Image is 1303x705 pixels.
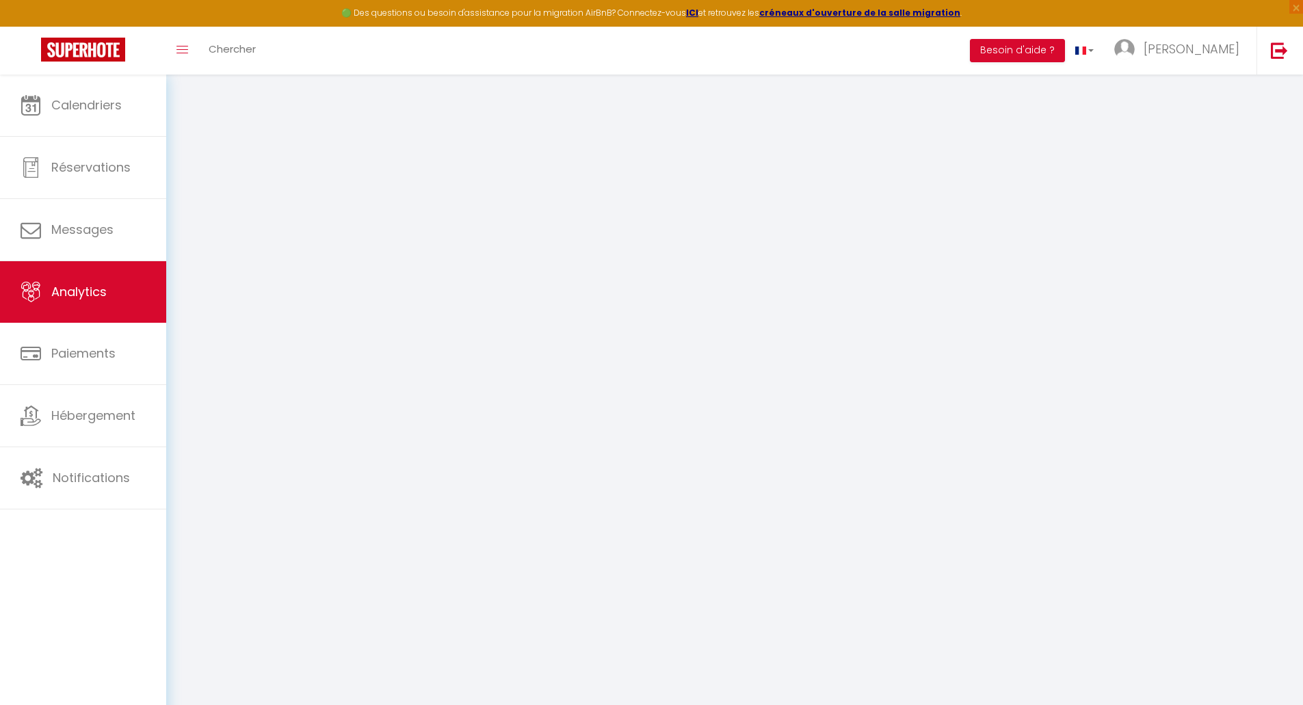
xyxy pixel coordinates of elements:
span: Réservations [51,159,131,176]
span: [PERSON_NAME] [1144,40,1239,57]
a: Chercher [198,27,266,75]
button: Besoin d'aide ? [970,39,1065,62]
button: Ouvrir le widget de chat LiveChat [11,5,52,46]
a: créneaux d'ouverture de la salle migration [759,7,960,18]
span: Paiements [51,345,116,362]
a: ... [PERSON_NAME] [1104,27,1256,75]
a: ICI [686,7,698,18]
span: Chercher [209,42,256,56]
span: Messages [51,221,114,238]
span: Hébergement [51,407,135,424]
img: Super Booking [41,38,125,62]
img: ... [1114,39,1135,59]
span: Notifications [53,469,130,486]
span: Calendriers [51,96,122,114]
span: Analytics [51,283,107,300]
img: logout [1271,42,1288,59]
